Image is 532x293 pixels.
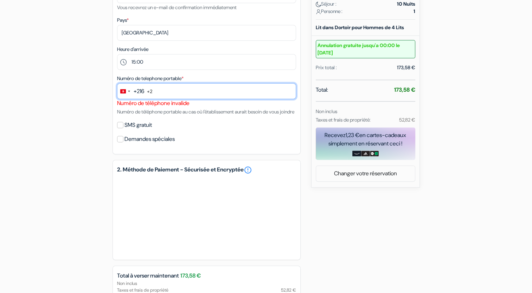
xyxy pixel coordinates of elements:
[116,176,297,255] iframe: Cadre de saisie sécurisé pour le paiement
[316,0,336,8] span: Séjour :
[370,151,379,156] img: uber-uber-eats-card.png
[124,134,175,144] label: Demandes spéciales
[414,8,415,15] strong: 1
[180,272,201,280] span: 173,58 €
[117,4,237,11] small: Vous recevrez un e-mail de confirmation immédiatement
[394,86,415,93] strong: 173,58 €
[316,131,415,148] div: Recevez en cartes-cadeaux simplement en réservant ceci !
[397,64,415,71] div: 173,58 €
[134,87,144,96] div: +216
[316,108,337,115] small: Non inclus
[361,151,370,156] img: adidas-card.png
[399,117,415,123] small: 52,82 €
[316,40,415,58] small: Annulation gratuite jusqu'a 00:00 le [DATE]
[124,120,152,130] label: SMS gratuit
[117,109,294,115] small: Numéro de téléphone portable au cas où l'établissement aurait besoin de vous joindre
[397,0,415,8] strong: 10 Nuits
[117,99,296,108] div: Numéro de téléphone invalide
[352,151,361,156] img: amazon-card-no-text.png
[316,167,415,180] a: Changer votre réservation
[316,8,342,15] span: Personne :
[117,272,179,280] span: Total à verser maintenant
[244,166,252,174] a: error_outline
[316,86,328,94] span: Total:
[316,2,321,7] img: moon.svg
[316,64,337,71] div: Prix total :
[346,131,359,139] span: 1,23 €
[117,84,144,99] button: Change country, selected Tunisia (+216)
[117,17,129,24] label: Pays
[316,9,321,14] img: user_icon.svg
[117,75,184,82] label: Numéro de telephone portable
[316,117,371,123] small: Taxes et frais de propriété:
[117,166,296,174] h5: 2. Méthode de Paiement - Sécurisée et Encryptée
[117,46,148,53] label: Heure d'arrivée
[316,24,404,31] b: Lit dans Dortoir pour Hommes de 4 Lits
